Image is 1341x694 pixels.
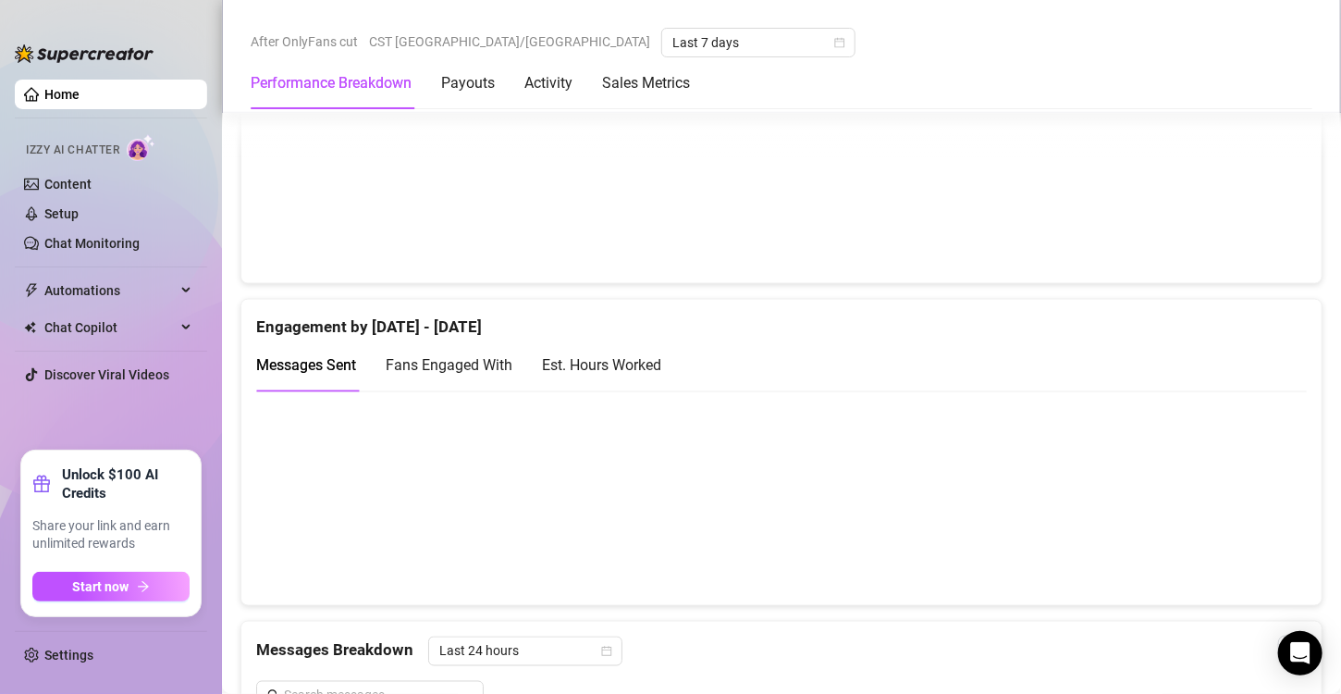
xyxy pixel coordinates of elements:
div: Engagement by [DATE] - [DATE] [256,300,1307,340]
div: Messages Breakdown [256,637,1307,666]
span: Share your link and earn unlimited rewards [32,517,190,553]
span: gift [32,475,51,493]
img: Chat Copilot [24,321,36,334]
div: Performance Breakdown [251,72,412,94]
div: Est. Hours Worked [542,353,661,377]
span: thunderbolt [24,283,39,298]
span: Chat Copilot [44,313,176,342]
span: Automations [44,276,176,305]
span: Fans Engaged With [386,356,512,374]
span: arrow-right [137,580,150,593]
a: Discover Viral Videos [44,367,169,382]
img: AI Chatter [127,134,155,161]
button: Start nowarrow-right [32,572,190,601]
span: calendar [601,646,612,657]
div: Open Intercom Messenger [1278,631,1323,675]
a: Chat Monitoring [44,236,140,251]
span: Start now [73,579,129,594]
a: Settings [44,648,93,663]
span: CST [GEOGRAPHIC_DATA]/[GEOGRAPHIC_DATA] [369,28,650,56]
span: Last 24 hours [439,638,611,665]
div: Sales Metrics [602,72,690,94]
span: calendar [834,37,845,48]
strong: Unlock $100 AI Credits [62,465,190,502]
span: Last 7 days [672,29,844,56]
span: Izzy AI Chatter [26,142,119,159]
span: Messages Sent [256,356,356,374]
a: Setup [44,206,79,221]
div: Activity [524,72,572,94]
a: Content [44,177,92,192]
span: After OnlyFans cut [251,28,358,56]
div: Payouts [441,72,495,94]
img: logo-BBDzfeDw.svg [15,44,154,63]
a: Home [44,87,80,102]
